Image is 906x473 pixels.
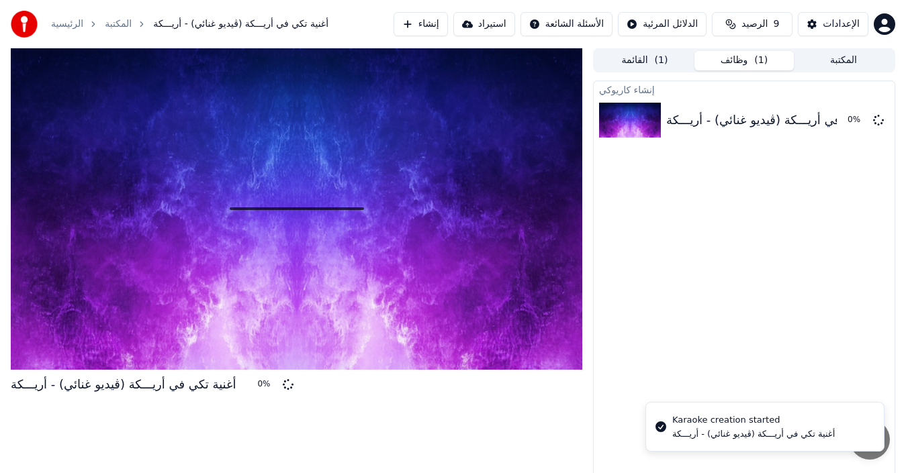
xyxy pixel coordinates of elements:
[257,379,277,390] div: 0 %
[655,54,668,67] span: ( 1 )
[798,12,868,36] button: الإعدادات
[11,375,236,394] div: أغنية تكي في أريـــكة (ڤيديو غنائي) - أريـــكة
[105,17,132,31] a: المكتبة
[11,11,38,38] img: youka
[520,12,613,36] button: الأسئلة الشائعة
[741,17,768,31] span: الرصيد
[848,115,868,125] div: 0 %
[794,51,893,70] button: المكتبة
[618,12,707,36] button: الدلائل المرئية
[51,17,328,31] nav: breadcrumb
[595,51,694,70] button: القائمة
[672,413,835,427] div: Karaoke creation started
[754,54,768,67] span: ( 1 )
[153,17,328,31] span: أغنية تكي في أريـــكة (ڤيديو غنائي) - أريـــكة
[773,17,779,31] span: 9
[394,12,448,36] button: إنشاء
[712,12,792,36] button: الرصيد9
[594,81,895,97] div: إنشاء كاريوكي
[694,51,794,70] button: وظائف
[453,12,515,36] button: استيراد
[672,428,835,440] div: أغنية تكي في أريـــكة (ڤيديو غنائي) - أريـــكة
[51,17,83,31] a: الرئيسية
[823,17,860,31] div: الإعدادات
[666,111,891,129] div: أغنية تكي في أريـــكة (ڤيديو غنائي) - أريـــكة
